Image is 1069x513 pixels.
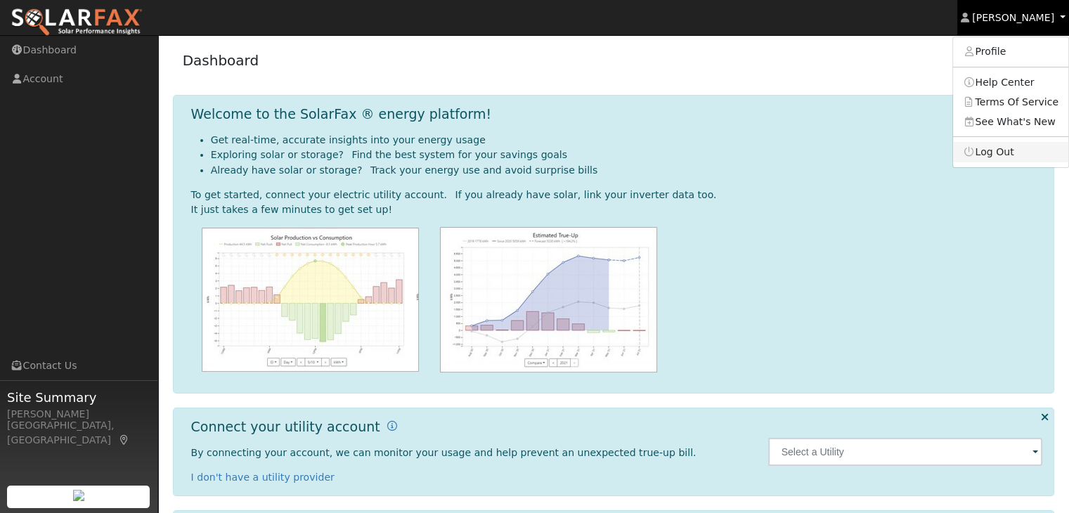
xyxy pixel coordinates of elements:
a: Dashboard [183,52,259,69]
a: Terms Of Service [953,92,1068,112]
a: See What's New [953,112,1068,131]
li: Exploring solar or storage? Find the best system for your savings goals [211,148,1043,162]
img: retrieve [73,490,84,501]
a: Help Center [953,72,1068,92]
img: SolarFax [11,8,143,37]
div: [GEOGRAPHIC_DATA], [GEOGRAPHIC_DATA] [7,418,150,448]
h1: Welcome to the SolarFax ® energy platform! [191,106,491,122]
li: Already have solar or storage? Track your energy use and avoid surprise bills [211,163,1043,178]
a: Log Out [953,142,1068,162]
span: Site Summary [7,388,150,407]
h1: Connect your utility account [191,419,380,435]
a: Map [118,434,131,446]
li: Get real-time, accurate insights into your energy usage [211,133,1043,148]
div: It just takes a few minutes to get set up! [191,202,1043,217]
a: Profile [953,42,1068,62]
span: [PERSON_NAME] [972,12,1054,23]
input: Select a Utility [768,438,1042,466]
span: By connecting your account, we can monitor your usage and help prevent an unexpected true-up bill. [191,447,697,458]
div: To get started, connect your electric utility account. If you already have solar, link your inver... [191,188,1043,202]
div: [PERSON_NAME] [7,407,150,422]
a: I don't have a utility provider [191,472,335,483]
